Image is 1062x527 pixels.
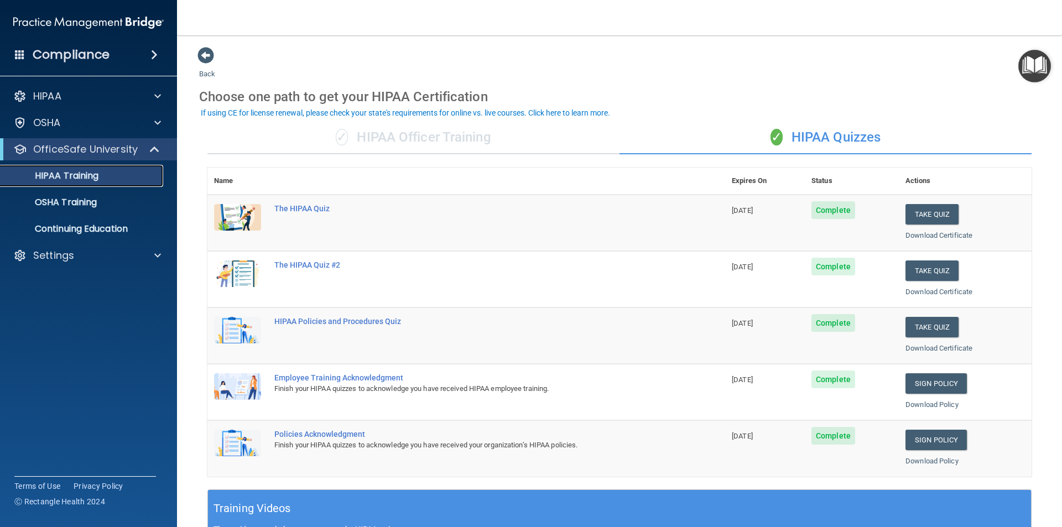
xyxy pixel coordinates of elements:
[207,168,268,195] th: Name
[201,109,610,117] div: If using CE for license renewal, please check your state's requirements for online vs. live cours...
[274,382,670,395] div: Finish your HIPAA quizzes to acknowledge you have received HIPAA employee training.
[811,201,855,219] span: Complete
[7,223,158,234] p: Continuing Education
[905,260,959,281] button: Take Quiz
[811,371,855,388] span: Complete
[732,263,753,271] span: [DATE]
[725,168,805,195] th: Expires On
[905,231,972,239] a: Download Certificate
[33,249,74,262] p: Settings
[274,430,670,439] div: Policies Acknowledgment
[619,121,1032,154] div: HIPAA Quizzes
[905,373,967,394] a: Sign Policy
[905,317,959,337] button: Take Quiz
[274,260,670,269] div: The HIPAA Quiz #2
[732,375,753,384] span: [DATE]
[274,439,670,452] div: Finish your HIPAA quizzes to acknowledge you have received your organization’s HIPAA policies.
[905,430,967,450] a: Sign Policy
[871,448,1049,493] iframe: Drift Widget Chat Controller
[811,258,855,275] span: Complete
[33,143,138,156] p: OfficeSafe University
[13,143,160,156] a: OfficeSafe University
[74,481,123,492] a: Privacy Policy
[13,249,161,262] a: Settings
[33,116,61,129] p: OSHA
[905,344,972,352] a: Download Certificate
[207,121,619,154] div: HIPAA Officer Training
[336,129,348,145] span: ✓
[33,90,61,103] p: HIPAA
[7,197,97,208] p: OSHA Training
[214,499,291,518] h5: Training Videos
[7,170,98,181] p: HIPAA Training
[771,129,783,145] span: ✓
[33,47,110,62] h4: Compliance
[274,373,670,382] div: Employee Training Acknowledgment
[899,168,1032,195] th: Actions
[274,317,670,326] div: HIPAA Policies and Procedures Quiz
[14,496,105,507] span: Ⓒ Rectangle Health 2024
[13,116,161,129] a: OSHA
[905,204,959,225] button: Take Quiz
[732,206,753,215] span: [DATE]
[732,319,753,327] span: [DATE]
[811,427,855,445] span: Complete
[199,107,612,118] button: If using CE for license renewal, please check your state's requirements for online vs. live cours...
[13,12,164,34] img: PMB logo
[811,314,855,332] span: Complete
[905,288,972,296] a: Download Certificate
[905,400,959,409] a: Download Policy
[199,56,215,78] a: Back
[274,204,670,213] div: The HIPAA Quiz
[732,432,753,440] span: [DATE]
[14,481,60,492] a: Terms of Use
[13,90,161,103] a: HIPAA
[199,81,1040,113] div: Choose one path to get your HIPAA Certification
[1018,50,1051,82] button: Open Resource Center
[805,168,899,195] th: Status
